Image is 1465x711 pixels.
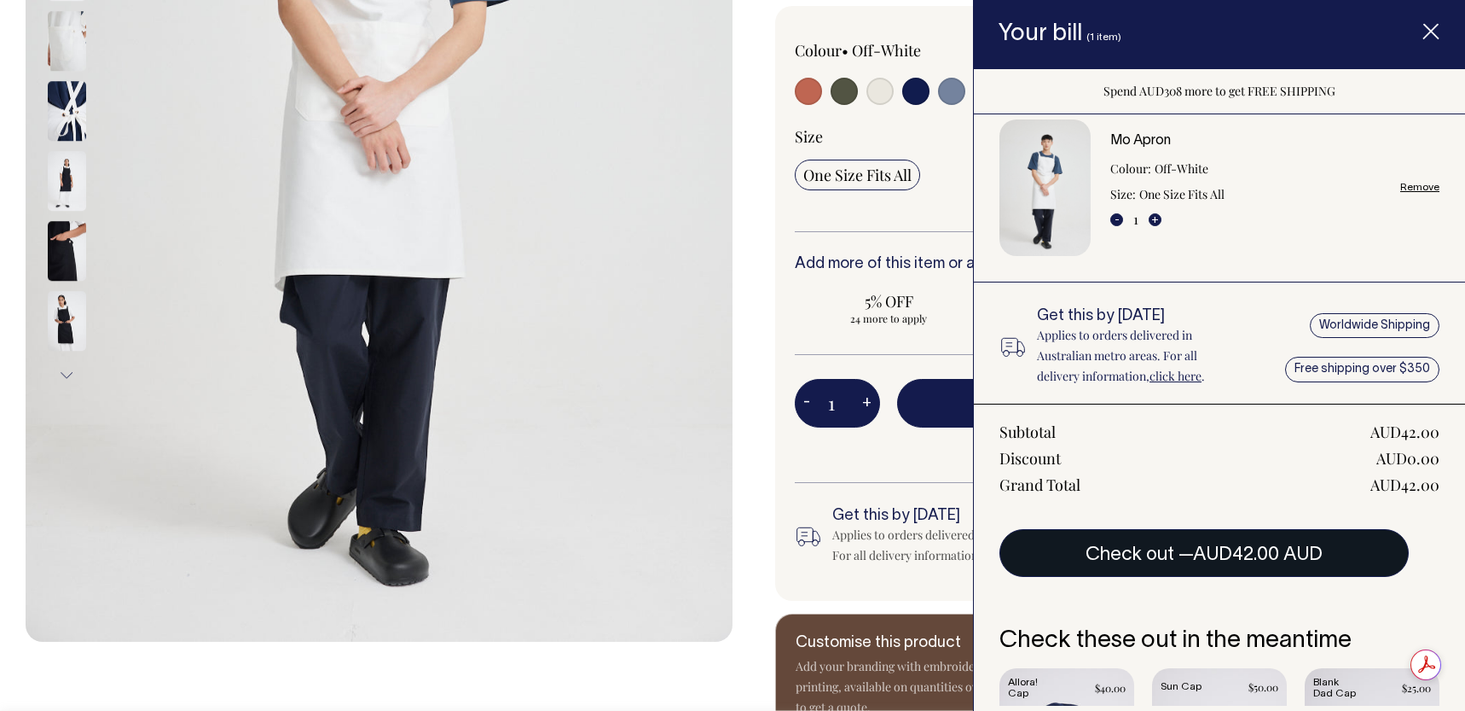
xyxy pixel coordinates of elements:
div: Grand Total [999,475,1080,495]
h6: Get this by [DATE] [832,508,1117,525]
div: AUD42.00 [1370,422,1439,442]
span: • [842,40,848,61]
img: off-white [48,82,86,142]
button: Add to bill —AUD42.00 [897,379,1386,427]
span: Spend AUD308 more to get FREE SHIPPING [897,438,1386,458]
img: black [48,292,86,352]
div: AUD0.00 [1376,448,1439,469]
a: Mo Apron [1110,135,1171,147]
h6: Add more of this item or any of our other to save [795,256,1386,273]
a: click here [1149,368,1202,384]
img: Mo Apron [999,119,1091,257]
img: Mo Apron [48,152,86,212]
input: One Size Fits All [795,160,920,190]
dt: Colour: [1110,159,1151,179]
img: black [48,222,86,282]
div: Subtotal [999,422,1056,442]
div: Size [795,126,1386,147]
button: - [795,387,819,421]
div: Colour [795,40,1031,61]
button: Check out —AUD42.00 AUD [999,529,1409,577]
a: Remove [1400,182,1439,193]
h6: Customise this product [796,635,1068,652]
span: 5% OFF [803,291,975,312]
span: 24 more to apply [803,312,975,325]
button: + [1149,213,1161,226]
p: Applies to orders delivered in Australian metro areas. For all delivery information, . [1037,325,1239,387]
button: - [1110,213,1123,226]
dd: One Size Fits All [1139,184,1225,205]
div: AUD42.00 [1370,475,1439,495]
span: (1 item) [1086,32,1121,42]
h6: Check these out in the meantime [999,628,1439,655]
dd: Off-White [1155,159,1208,179]
label: Off-White [852,40,921,61]
span: One Size Fits All [803,165,912,185]
span: AUD42.00 AUD [1193,546,1323,563]
h6: Get this by [DATE] [1037,308,1239,325]
button: + [854,387,880,421]
div: Discount [999,448,1061,469]
img: off-white [48,12,86,72]
div: Applies to orders delivered in Australian metro areas. For all delivery information, . [832,525,1117,566]
dt: Size: [1110,184,1136,205]
button: Next [54,357,79,395]
input: 5% OFF 24 more to apply [795,286,983,330]
span: Spend AUD308 more to get FREE SHIPPING [1103,83,1335,99]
